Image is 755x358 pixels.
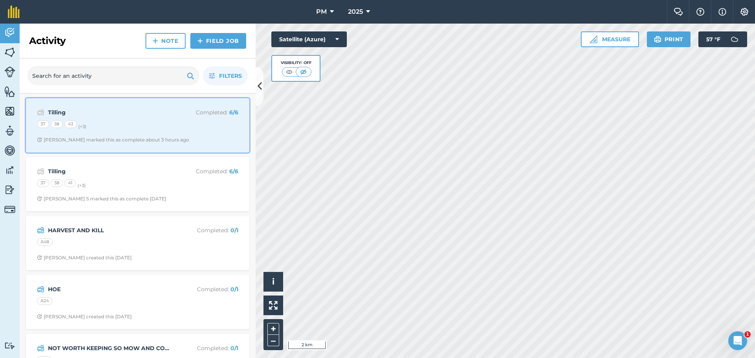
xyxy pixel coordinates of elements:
[37,285,44,294] img: svg+xml;base64,PD94bWwgdmVyc2lvbj0iMS4wIiBlbmNvZGluZz0idXRmLTgiPz4KPCEtLSBHZW5lcmF0b3I6IEFkb2JlIE...
[316,7,327,17] span: PM
[348,7,363,17] span: 2025
[37,137,42,142] img: Clock with arrow pointing clockwise
[64,120,77,128] div: 43
[4,145,15,156] img: svg+xml;base64,PD94bWwgdmVyc2lvbj0iMS4wIiBlbmNvZGluZz0idXRmLTgiPz4KPCEtLSBHZW5lcmF0b3I6IEFkb2JlIE...
[37,167,44,176] img: svg+xml;base64,PD94bWwgdmVyc2lvbj0iMS4wIiBlbmNvZGluZz0idXRmLTgiPz4KPCEtLSBHZW5lcmF0b3I6IEFkb2JlIE...
[176,344,238,352] p: Completed :
[37,255,42,260] img: Clock with arrow pointing clockwise
[153,36,158,46] img: svg+xml;base64,PHN2ZyB4bWxucz0iaHR0cDovL3d3dy53My5vcmcvMjAwMC9zdmciIHdpZHRoPSIxNCIgaGVpZ2h0PSIyNC...
[740,8,749,16] img: A cog icon
[37,137,189,143] div: [PERSON_NAME] marked this as complete about 3 hours ago
[4,164,15,176] img: svg+xml;base64,PD94bWwgdmVyc2lvbj0iMS4wIiBlbmNvZGluZz0idXRmLTgiPz4KPCEtLSBHZW5lcmF0b3I6IEFkb2JlIE...
[37,297,52,305] div: A24
[37,226,44,235] img: svg+xml;base64,PD94bWwgdmVyc2lvbj0iMS4wIiBlbmNvZGluZz0idXRmLTgiPz4KPCEtLSBHZW5lcmF0b3I6IEFkb2JlIE...
[589,35,597,43] img: Ruler icon
[8,6,20,18] img: fieldmargin Logo
[176,108,238,117] p: Completed :
[230,227,238,234] strong: 0 / 1
[4,342,15,349] img: svg+xml;base64,PD94bWwgdmVyc2lvbj0iMS4wIiBlbmNvZGluZz0idXRmLTgiPz4KPCEtLSBHZW5lcmF0b3I6IEFkb2JlIE...
[229,168,238,175] strong: 6 / 6
[37,314,42,319] img: Clock with arrow pointing clockwise
[197,36,203,46] img: svg+xml;base64,PHN2ZyB4bWxucz0iaHR0cDovL3d3dy53My5vcmcvMjAwMC9zdmciIHdpZHRoPSIxNCIgaGVpZ2h0PSIyNC...
[272,277,274,286] span: i
[696,8,705,16] img: A question mark icon
[728,331,747,350] iframe: Intercom live chat
[176,285,238,294] p: Completed :
[31,221,245,266] a: HARVEST AND KILLCompleted: 0/1A48Clock with arrow pointing clockwise[PERSON_NAME] created this [D...
[31,280,245,325] a: HOECompleted: 0/1A24Clock with arrow pointing clockwise[PERSON_NAME] created this [DATE]
[263,272,283,292] button: i
[4,125,15,137] img: svg+xml;base64,PD94bWwgdmVyc2lvbj0iMS4wIiBlbmNvZGluZz0idXRmLTgiPz4KPCEtLSBHZW5lcmF0b3I6IEFkb2JlIE...
[727,31,742,47] img: svg+xml;base64,PD94bWwgdmVyc2lvbj0iMS4wIiBlbmNvZGluZz0idXRmLTgiPz4KPCEtLSBHZW5lcmF0b3I6IEFkb2JlIE...
[674,8,683,16] img: Two speech bubbles overlapping with the left bubble in the forefront
[145,33,186,49] a: Note
[230,286,238,293] strong: 0 / 1
[4,46,15,58] img: svg+xml;base64,PHN2ZyB4bWxucz0iaHR0cDovL3d3dy53My5vcmcvMjAwMC9zdmciIHdpZHRoPSI1NiIgaGVpZ2h0PSI2MC...
[4,184,15,196] img: svg+xml;base64,PD94bWwgdmVyc2lvbj0iMS4wIiBlbmNvZGluZz0idXRmLTgiPz4KPCEtLSBHZW5lcmF0b3I6IEFkb2JlIE...
[78,124,87,129] small: (+ 3 )
[28,66,199,85] input: Search for an activity
[31,162,245,207] a: TillingCompleted: 6/6373841(+3)Clock with arrow pointing clockwise[PERSON_NAME] S marked this as ...
[581,31,639,47] button: Measure
[647,31,691,47] button: Print
[37,314,132,320] div: [PERSON_NAME] created this [DATE]
[203,66,248,85] button: Filters
[29,35,66,47] h2: Activity
[744,331,751,338] span: 1
[37,196,166,202] div: [PERSON_NAME] S marked this as complete [DATE]
[176,226,238,235] p: Completed :
[190,33,246,49] a: Field Job
[51,179,63,187] div: 38
[51,120,63,128] div: 38
[37,255,132,261] div: [PERSON_NAME] created this [DATE]
[229,109,238,116] strong: 6 / 6
[37,343,44,353] img: svg+xml;base64,PD94bWwgdmVyc2lvbj0iMS4wIiBlbmNvZGluZz0idXRmLTgiPz4KPCEtLSBHZW5lcmF0b3I6IEFkb2JlIE...
[37,120,49,128] div: 37
[718,7,726,17] img: svg+xml;base64,PHN2ZyB4bWxucz0iaHR0cDovL3d3dy53My5vcmcvMjAwMC9zdmciIHdpZHRoPSIxNyIgaGVpZ2h0PSIxNy...
[284,68,294,76] img: svg+xml;base64,PHN2ZyB4bWxucz0iaHR0cDovL3d3dy53My5vcmcvMjAwMC9zdmciIHdpZHRoPSI1MCIgaGVpZ2h0PSI0MC...
[48,167,173,176] strong: Tilling
[219,72,242,80] span: Filters
[48,226,173,235] strong: HARVEST AND KILL
[37,179,49,187] div: 37
[4,66,15,77] img: svg+xml;base64,PD94bWwgdmVyc2lvbj0iMS4wIiBlbmNvZGluZz0idXRmLTgiPz4KPCEtLSBHZW5lcmF0b3I6IEFkb2JlIE...
[48,285,173,294] strong: HOE
[187,71,194,81] img: svg+xml;base64,PHN2ZyB4bWxucz0iaHR0cDovL3d3dy53My5vcmcvMjAwMC9zdmciIHdpZHRoPSIxOSIgaGVpZ2h0PSIyNC...
[267,323,279,335] button: +
[281,60,311,66] div: Visibility: Off
[4,27,15,39] img: svg+xml;base64,PD94bWwgdmVyc2lvbj0iMS4wIiBlbmNvZGluZz0idXRmLTgiPz4KPCEtLSBHZW5lcmF0b3I6IEFkb2JlIE...
[4,86,15,97] img: svg+xml;base64,PHN2ZyB4bWxucz0iaHR0cDovL3d3dy53My5vcmcvMjAwMC9zdmciIHdpZHRoPSI1NiIgaGVpZ2h0PSI2MC...
[64,179,76,187] div: 41
[706,31,720,47] span: 57 ° F
[31,103,245,148] a: TillingCompleted: 6/6373843(+3)Clock with arrow pointing clockwise[PERSON_NAME] marked this as co...
[37,238,53,246] div: A48
[269,301,278,310] img: Four arrows, one pointing top left, one top right, one bottom right and the last bottom left
[176,167,238,176] p: Completed :
[48,344,173,352] strong: NOT WORTH KEEPING SO MOW AND COVER
[298,68,308,76] img: svg+xml;base64,PHN2ZyB4bWxucz0iaHR0cDovL3d3dy53My5vcmcvMjAwMC9zdmciIHdpZHRoPSI1MCIgaGVpZ2h0PSI0MC...
[698,31,747,47] button: 57 °F
[230,345,238,352] strong: 0 / 1
[4,204,15,215] img: svg+xml;base64,PD94bWwgdmVyc2lvbj0iMS4wIiBlbmNvZGluZz0idXRmLTgiPz4KPCEtLSBHZW5lcmF0b3I6IEFkb2JlIE...
[4,105,15,117] img: svg+xml;base64,PHN2ZyB4bWxucz0iaHR0cDovL3d3dy53My5vcmcvMjAwMC9zdmciIHdpZHRoPSI1NiIgaGVpZ2h0PSI2MC...
[271,31,347,47] button: Satellite (Azure)
[267,335,279,346] button: –
[37,196,42,201] img: Clock with arrow pointing clockwise
[77,183,86,188] small: (+ 3 )
[37,108,44,117] img: svg+xml;base64,PD94bWwgdmVyc2lvbj0iMS4wIiBlbmNvZGluZz0idXRmLTgiPz4KPCEtLSBHZW5lcmF0b3I6IEFkb2JlIE...
[654,35,661,44] img: svg+xml;base64,PHN2ZyB4bWxucz0iaHR0cDovL3d3dy53My5vcmcvMjAwMC9zdmciIHdpZHRoPSIxOSIgaGVpZ2h0PSIyNC...
[48,108,173,117] strong: Tilling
